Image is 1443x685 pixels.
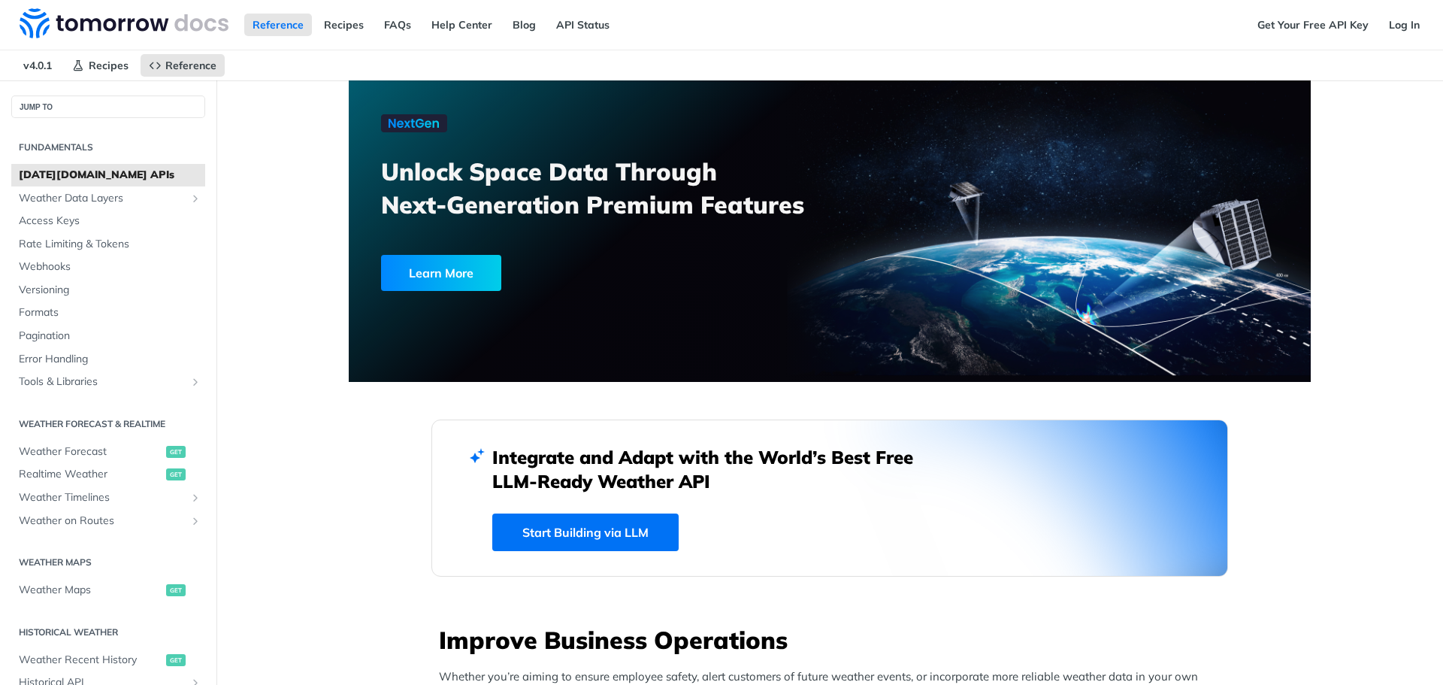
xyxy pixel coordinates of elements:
span: Versioning [19,283,201,298]
a: Weather TimelinesShow subpages for Weather Timelines [11,486,205,509]
a: Weather Mapsget [11,579,205,602]
span: Recipes [89,59,129,72]
button: Show subpages for Weather Timelines [189,492,201,504]
span: Weather Data Layers [19,191,186,206]
span: get [166,584,186,596]
a: Pagination [11,325,205,347]
a: Reference [244,14,312,36]
a: Rate Limiting & Tokens [11,233,205,256]
a: Help Center [423,14,501,36]
span: Weather Forecast [19,444,162,459]
button: Show subpages for Weather on Routes [189,515,201,527]
span: Weather Recent History [19,653,162,668]
h2: Weather Maps [11,556,205,569]
a: Weather on RoutesShow subpages for Weather on Routes [11,510,205,532]
span: Reference [165,59,216,72]
a: Access Keys [11,210,205,232]
h2: Integrate and Adapt with the World’s Best Free LLM-Ready Weather API [492,445,936,493]
span: v4.0.1 [15,54,60,77]
img: Tomorrow.io Weather API Docs [20,8,228,38]
h2: Fundamentals [11,141,205,154]
span: Pagination [19,329,201,344]
span: [DATE][DOMAIN_NAME] APIs [19,168,201,183]
a: Recipes [64,54,137,77]
span: get [166,654,186,666]
span: Weather on Routes [19,514,186,529]
h3: Unlock Space Data Through Next-Generation Premium Features [381,155,846,221]
span: Weather Maps [19,583,162,598]
span: Weather Timelines [19,490,186,505]
a: Reference [141,54,225,77]
span: Realtime Weather [19,467,162,482]
a: Get Your Free API Key [1249,14,1377,36]
h2: Weather Forecast & realtime [11,417,205,431]
button: Show subpages for Weather Data Layers [189,192,201,205]
a: Tools & LibrariesShow subpages for Tools & Libraries [11,371,205,393]
a: Realtime Weatherget [11,463,205,486]
span: Tools & Libraries [19,374,186,389]
a: Versioning [11,279,205,302]
a: Formats [11,302,205,324]
a: [DATE][DOMAIN_NAME] APIs [11,164,205,186]
a: FAQs [376,14,419,36]
span: Rate Limiting & Tokens [19,237,201,252]
button: JUMP TO [11,95,205,118]
span: get [166,446,186,458]
a: Weather Forecastget [11,441,205,463]
span: Access Keys [19,214,201,229]
span: Formats [19,305,201,320]
a: Error Handling [11,348,205,371]
img: NextGen [381,114,447,132]
a: Weather Data LayersShow subpages for Weather Data Layers [11,187,205,210]
a: Blog [504,14,544,36]
h3: Improve Business Operations [439,623,1228,656]
a: Webhooks [11,256,205,278]
div: Learn More [381,255,501,291]
a: Start Building via LLM [492,514,679,551]
button: Show subpages for Tools & Libraries [189,376,201,388]
a: API Status [548,14,618,36]
a: Log In [1381,14,1428,36]
h2: Historical Weather [11,626,205,639]
span: get [166,468,186,480]
a: Weather Recent Historyget [11,649,205,671]
span: Error Handling [19,352,201,367]
a: Recipes [316,14,372,36]
span: Webhooks [19,259,201,274]
a: Learn More [381,255,753,291]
